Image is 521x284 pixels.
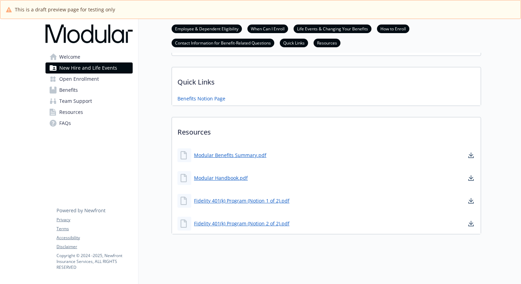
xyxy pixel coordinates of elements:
[45,96,133,107] a: Team Support
[194,174,248,182] a: Modular Handbook.pdf
[45,118,133,129] a: FAQs
[57,226,132,232] a: Terms
[194,220,289,227] a: Fidelity 401(k) Program (Notion 2 of 2).pdf
[467,219,475,228] a: download document
[247,25,288,32] a: When Can I Enroll
[45,85,133,96] a: Benefits
[172,117,481,143] p: Resources
[59,85,78,96] span: Benefits
[59,51,80,62] span: Welcome
[57,244,132,250] a: Disclaimer
[294,25,371,32] a: Life Events & Changing Your Benefits
[59,118,71,129] span: FAQs
[45,74,133,85] a: Open Enrollment
[45,51,133,62] a: Welcome
[314,39,340,46] a: Resources
[57,235,132,241] a: Accessibility
[194,151,266,159] a: Modular Benefits Summary.pdf
[59,107,83,118] span: Resources
[467,151,475,159] a: download document
[172,67,481,93] p: Quick Links
[57,217,132,223] a: Privacy
[467,197,475,205] a: download document
[377,25,409,32] a: How to Enroll
[172,39,274,46] a: Contact Information for Benefit-Related Questions
[15,6,115,13] span: This is a draft preview page for testing only
[280,39,308,46] a: Quick Links
[194,197,289,204] a: Fidelity 401(k) Program (Notion 1 of 2).pdf
[57,253,132,270] p: Copyright © 2024 - 2025 , Newfront Insurance Services, ALL RIGHTS RESERVED
[45,62,133,74] a: New Hire and Life Events
[59,62,117,74] span: New Hire and Life Events
[467,174,475,182] a: download document
[59,74,99,85] span: Open Enrollment
[177,95,225,102] a: Benefits Notion Page
[59,96,92,107] span: Team Support
[45,107,133,118] a: Resources
[172,25,242,32] a: Employee & Dependent Eligibility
